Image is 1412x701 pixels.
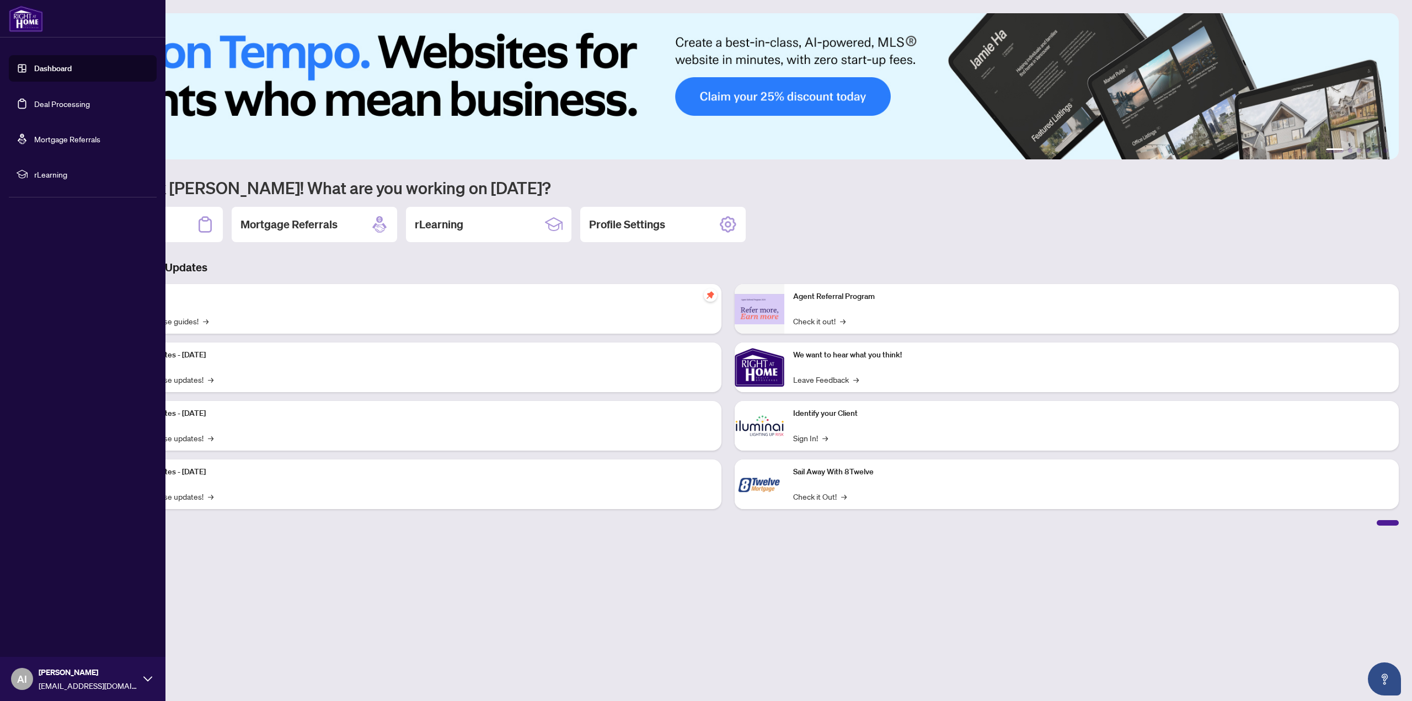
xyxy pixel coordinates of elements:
a: Dashboard [34,63,72,73]
span: [EMAIL_ADDRESS][DOMAIN_NAME] [39,679,138,692]
span: → [208,432,213,444]
button: Open asap [1368,662,1401,695]
a: Check it out!→ [793,315,846,327]
p: Identify your Client [793,408,1390,420]
p: We want to hear what you think! [793,349,1390,361]
a: Sign In!→ [793,432,828,444]
span: → [203,315,208,327]
h2: Profile Settings [589,217,665,232]
span: rLearning [34,168,149,180]
a: Mortgage Referrals [34,134,100,144]
span: [PERSON_NAME] [39,666,138,678]
p: Sail Away With 8Twelve [793,466,1390,478]
span: → [853,373,859,386]
button: 6 [1383,148,1388,153]
h2: Mortgage Referrals [240,217,338,232]
h1: Welcome back [PERSON_NAME]! What are you working on [DATE]? [57,177,1399,198]
p: Agent Referral Program [793,291,1390,303]
button: 5 [1374,148,1379,153]
p: Self-Help [116,291,713,303]
button: 4 [1366,148,1370,153]
img: Identify your Client [735,401,784,451]
span: → [840,315,846,327]
span: AI [17,671,27,687]
span: → [208,490,213,502]
img: We want to hear what you think! [735,343,784,392]
img: Sail Away With 8Twelve [735,459,784,509]
button: 3 [1357,148,1361,153]
h2: rLearning [415,217,463,232]
a: Deal Processing [34,99,90,109]
img: Agent Referral Program [735,294,784,324]
span: → [822,432,828,444]
span: → [208,373,213,386]
a: Leave Feedback→ [793,373,859,386]
span: → [841,490,847,502]
span: pushpin [704,288,717,302]
h3: Brokerage & Industry Updates [57,260,1399,275]
img: Slide 0 [57,13,1399,159]
p: Platform Updates - [DATE] [116,466,713,478]
a: Check it Out!→ [793,490,847,502]
p: Platform Updates - [DATE] [116,349,713,361]
img: logo [9,6,43,32]
button: 1 [1326,148,1344,153]
p: Platform Updates - [DATE] [116,408,713,420]
button: 2 [1348,148,1352,153]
